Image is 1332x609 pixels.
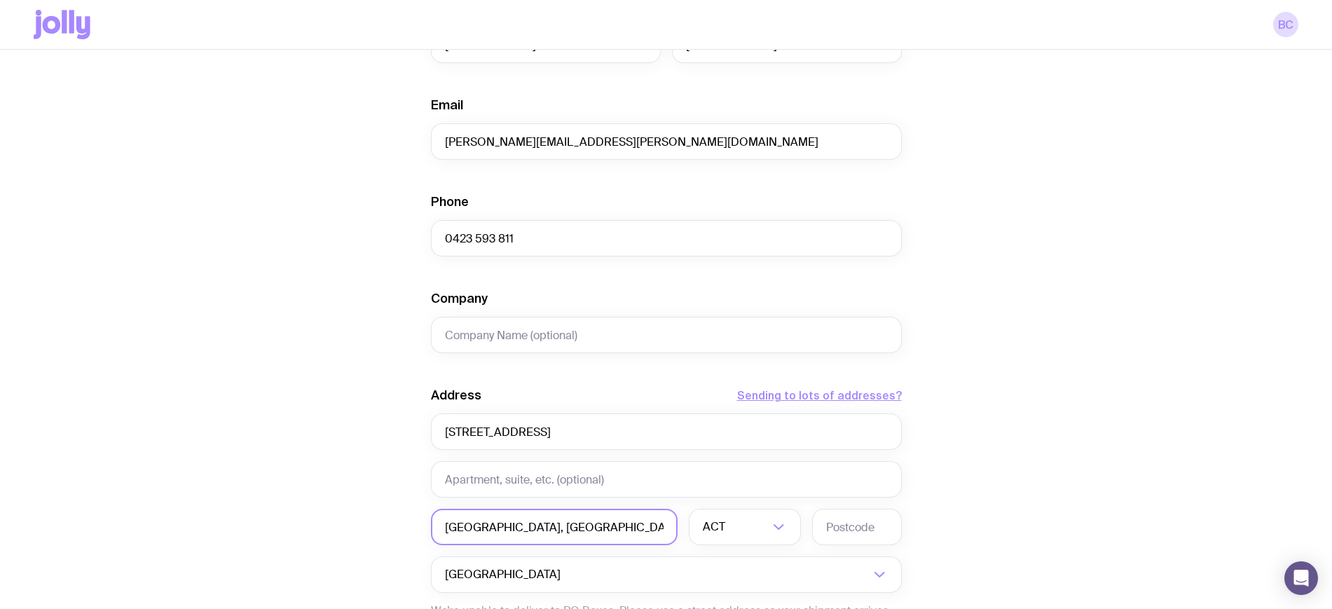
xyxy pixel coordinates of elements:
[431,193,469,210] label: Phone
[431,220,902,256] input: 0400 123 456
[1273,12,1298,37] a: BC
[431,509,678,545] input: Suburb
[728,509,769,545] input: Search for option
[689,509,801,545] div: Search for option
[431,290,488,307] label: Company
[1284,561,1318,595] div: Open Intercom Messenger
[431,461,902,498] input: Apartment, suite, etc. (optional)
[431,317,902,353] input: Company Name (optional)
[563,556,870,593] input: Search for option
[431,387,481,404] label: Address
[812,509,902,545] input: Postcode
[703,509,728,545] span: ACT
[445,556,563,593] span: [GEOGRAPHIC_DATA]
[431,97,463,114] label: Email
[431,413,902,450] input: Street Address
[431,123,902,160] input: employee@company.com
[431,556,902,593] div: Search for option
[737,387,902,404] button: Sending to lots of addresses?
